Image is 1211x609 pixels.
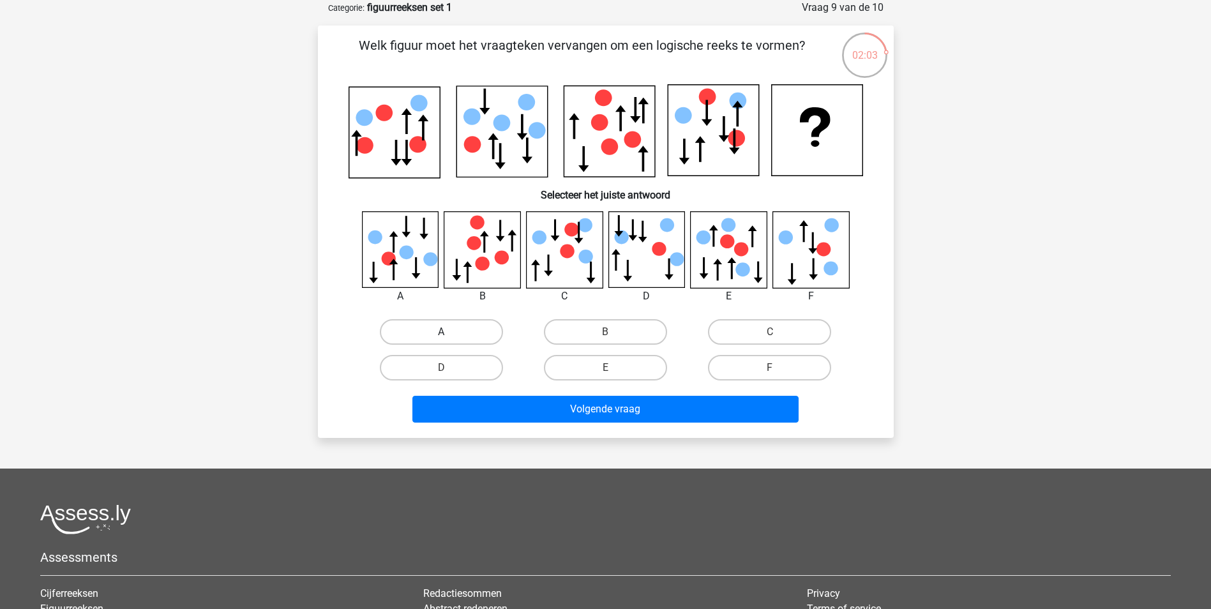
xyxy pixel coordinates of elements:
label: F [708,355,831,380]
div: 02:03 [841,31,889,63]
img: Assessly logo [40,504,131,534]
strong: figuurreeksen set 1 [367,1,452,13]
div: A [352,289,449,304]
button: Volgende vraag [412,396,799,423]
small: Categorie: [328,3,365,13]
label: E [544,355,667,380]
label: D [380,355,503,380]
p: Welk figuur moet het vraagteken vervangen om een logische reeks te vormen? [338,36,825,74]
a: Redactiesommen [423,587,502,599]
div: F [763,289,859,304]
h5: Assessments [40,550,1171,565]
label: A [380,319,503,345]
label: B [544,319,667,345]
h6: Selecteer het juiste antwoord [338,179,873,201]
div: D [599,289,695,304]
div: B [434,289,530,304]
label: C [708,319,831,345]
a: Cijferreeksen [40,587,98,599]
div: E [681,289,777,304]
div: C [516,289,613,304]
a: Privacy [807,587,840,599]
